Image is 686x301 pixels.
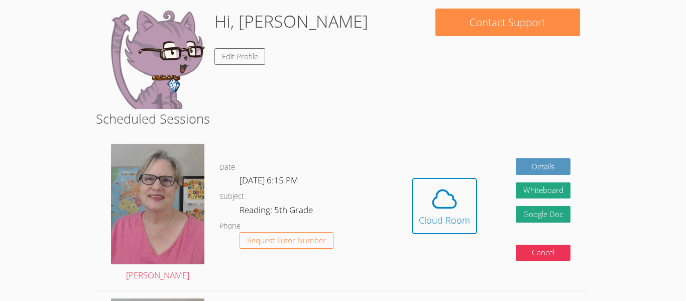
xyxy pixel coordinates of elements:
[111,144,204,264] img: avatar.png
[516,206,571,223] a: Google Doc
[240,174,298,186] span: [DATE] 6:15 PM
[219,220,241,233] dt: Phone
[96,109,590,128] h2: Scheduled Sessions
[516,245,571,261] button: Cancel
[219,190,244,203] dt: Subject
[412,178,477,234] button: Cloud Room
[240,203,315,220] dd: Reading: 5th Grade
[516,158,571,175] a: Details
[214,9,368,34] h1: Hi, [PERSON_NAME]
[419,213,470,227] div: Cloud Room
[219,161,235,174] dt: Date
[247,237,326,244] span: Request Tutor Number
[516,182,571,199] button: Whiteboard
[214,48,266,65] a: Edit Profile
[106,9,206,109] img: default.png
[435,9,580,36] button: Contact Support
[111,144,204,283] a: [PERSON_NAME]
[240,232,333,249] button: Request Tutor Number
